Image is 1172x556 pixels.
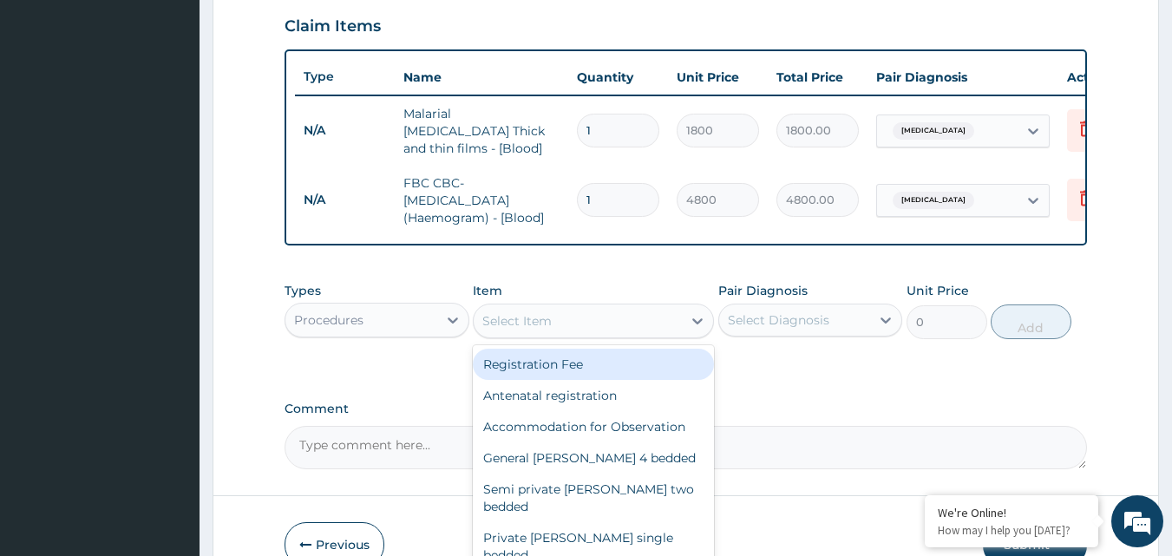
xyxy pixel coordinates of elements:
[893,122,974,140] span: [MEDICAL_DATA]
[395,60,568,95] th: Name
[32,87,70,130] img: d_794563401_company_1708531726252_794563401
[285,9,326,50] div: Minimize live chat window
[395,166,568,235] td: FBC CBC-[MEDICAL_DATA] (Haemogram) - [Blood]
[473,474,714,522] div: Semi private [PERSON_NAME] two bedded
[295,61,395,93] th: Type
[90,97,291,120] div: Chat with us now
[285,284,321,298] label: Types
[295,184,395,216] td: N/A
[473,380,714,411] div: Antenatal registration
[473,282,502,299] label: Item
[718,282,808,299] label: Pair Diagnosis
[1058,60,1145,95] th: Actions
[9,371,331,432] textarea: Type your message and hit 'Enter'
[101,167,239,343] span: We're online!
[295,114,395,147] td: N/A
[285,402,1088,416] label: Comment
[868,60,1058,95] th: Pair Diagnosis
[473,411,714,442] div: Accommodation for Observation
[473,349,714,380] div: Registration Fee
[568,60,668,95] th: Quantity
[728,311,829,329] div: Select Diagnosis
[938,523,1085,538] p: How may I help you today?
[768,60,868,95] th: Total Price
[893,192,974,209] span: [MEDICAL_DATA]
[991,304,1071,339] button: Add
[482,312,552,330] div: Select Item
[938,505,1085,520] div: We're Online!
[294,311,363,329] div: Procedures
[668,60,768,95] th: Unit Price
[395,96,568,166] td: Malarial [MEDICAL_DATA] Thick and thin films - [Blood]
[473,442,714,474] div: General [PERSON_NAME] 4 bedded
[285,17,381,36] h3: Claim Items
[907,282,969,299] label: Unit Price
